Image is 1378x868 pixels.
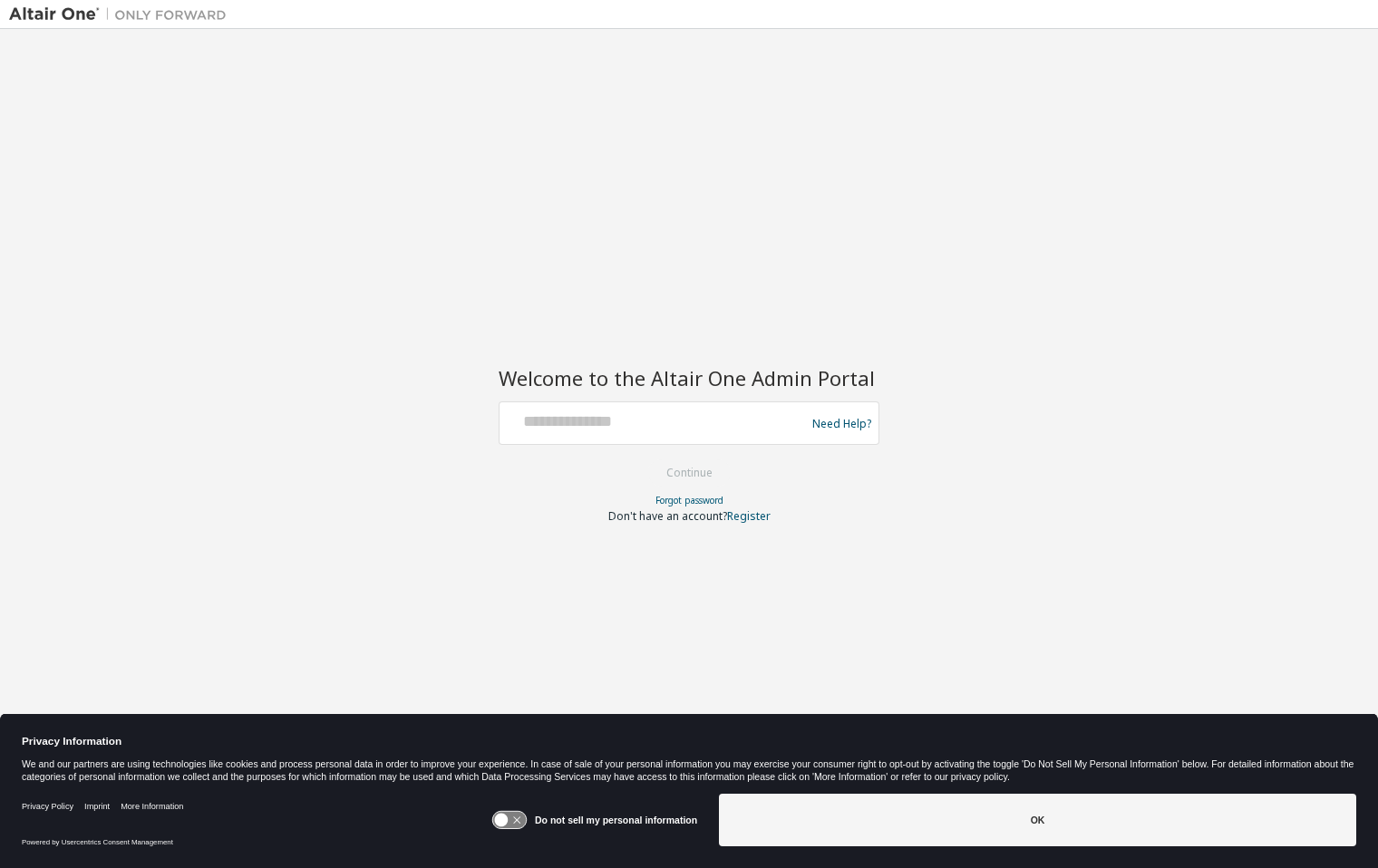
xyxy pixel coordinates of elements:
[655,494,723,506] a: Forgot password
[727,508,771,524] a: Register
[608,508,727,524] span: Don't have an account?
[9,5,236,24] img: Altair One
[499,365,879,391] h2: Welcome to the Altair One Admin Portal
[812,423,871,424] a: Need Help?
